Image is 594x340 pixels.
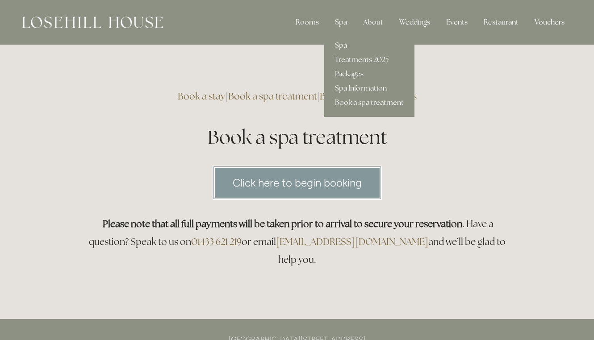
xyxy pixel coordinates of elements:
[477,13,526,31] div: Restaurant
[22,17,163,28] img: Losehill House
[356,13,390,31] div: About
[84,87,510,105] h3: | |
[320,90,417,102] a: Buy gifts & experiences
[213,166,382,200] a: Click here to begin booking
[178,90,226,102] a: Book a stay
[527,13,572,31] a: Vouchers
[103,218,462,230] strong: Please note that all full payments will be taken prior to arrival to secure your reservation
[439,13,475,31] div: Events
[324,95,414,110] a: Book a spa treatment
[289,13,326,31] div: Rooms
[392,13,437,31] div: Weddings
[324,81,414,95] a: Spa Information
[324,53,414,67] a: Treatments 2025
[276,236,428,248] a: [EMAIL_ADDRESS][DOMAIN_NAME]
[324,67,414,81] a: Packages
[328,13,354,31] div: Spa
[324,38,414,53] a: Spa
[228,90,317,102] a: Book a spa treatment
[84,215,510,269] h3: . Have a question? Speak to us on or email and we’ll be glad to help you.
[191,236,242,248] a: 01433 621 219
[84,124,510,150] h1: Book a spa treatment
